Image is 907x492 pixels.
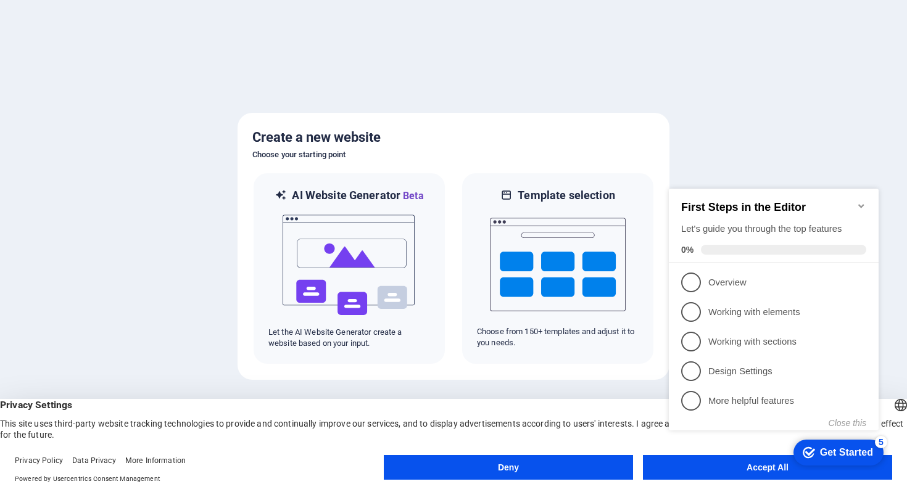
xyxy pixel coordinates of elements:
h5: Create a new website [252,128,655,147]
h6: AI Website Generator [292,188,423,203]
li: Working with sections [5,154,215,184]
div: AI Website GeneratorBetaaiLet the AI Website Generator create a website based on your input. [252,172,446,365]
p: More helpful features [44,222,193,235]
div: 5 [211,263,223,276]
p: Working with elements [44,133,193,146]
p: Let the AI Website Generator create a website based on your input. [268,327,430,349]
p: Working with sections [44,163,193,176]
h6: Template selection [518,188,615,203]
li: More helpful features [5,213,215,243]
img: ai [281,203,417,327]
p: Overview [44,104,193,117]
button: Close this [165,245,202,255]
div: Let's guide you through the top features [17,50,202,63]
li: Working with elements [5,125,215,154]
li: Design Settings [5,184,215,213]
div: Minimize checklist [193,28,202,38]
span: 0% [17,72,37,82]
h2: First Steps in the Editor [17,28,202,41]
h6: Choose your starting point [252,147,655,162]
span: Beta [400,190,424,202]
p: Design Settings [44,192,193,205]
div: Get Started [156,274,209,285]
div: Template selectionChoose from 150+ templates and adjust it to you needs. [461,172,655,365]
div: Get Started 5 items remaining, 0% complete [130,267,220,293]
p: Choose from 150+ templates and adjust it to you needs. [477,326,639,348]
li: Overview [5,95,215,125]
